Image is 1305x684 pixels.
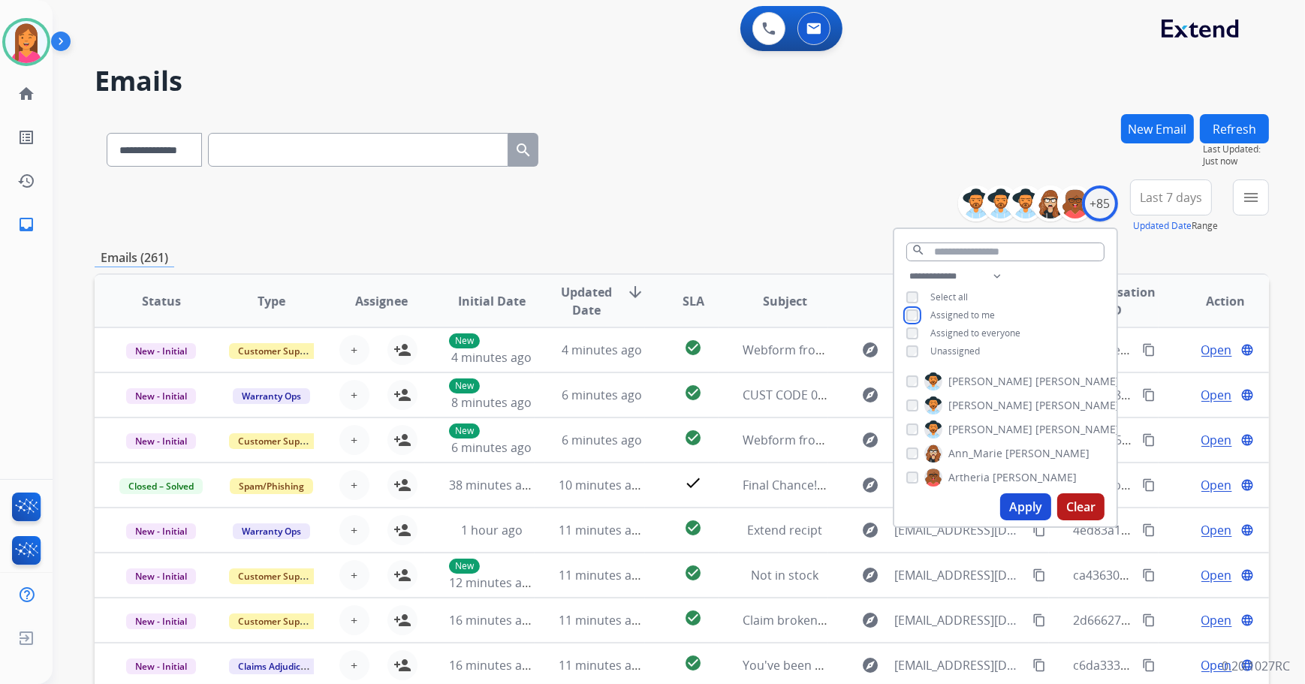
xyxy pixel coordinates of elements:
[894,656,1023,674] span: [EMAIL_ADDRESS][DOMAIN_NAME]
[1240,478,1254,492] mat-icon: language
[861,476,879,494] mat-icon: explore
[684,564,702,582] mat-icon: check_circle
[894,611,1023,629] span: [EMAIL_ADDRESS][DOMAIN_NAME]
[1201,386,1232,404] span: Open
[743,657,1218,673] span: You've been assigned a new service order: b9a904c8-15bd-477b-ba22-1694bef24ddc
[1073,657,1303,673] span: c6da333d-a8a9-41ed-bf92-2a29121c1199
[861,341,879,359] mat-icon: explore
[1032,523,1046,537] mat-icon: content_copy
[861,611,879,629] mat-icon: explore
[126,568,196,584] span: New - Initial
[948,422,1032,437] span: [PERSON_NAME]
[351,431,358,449] span: +
[1142,613,1156,627] mat-icon: content_copy
[748,522,823,538] span: Extend recipt
[763,292,807,310] span: Subject
[229,343,327,359] span: Customer Support
[743,612,857,628] span: Claim broken pieces
[743,432,1269,448] span: Webform from [PERSON_NAME][EMAIL_ADDRESS][PERSON_NAME][DOMAIN_NAME] on [DATE]
[559,477,646,493] span: 10 minutes ago
[861,521,879,539] mat-icon: explore
[355,292,408,310] span: Assignee
[1032,613,1046,627] mat-icon: content_copy
[948,470,990,485] span: Artheria
[449,378,480,393] p: New
[1240,568,1254,582] mat-icon: language
[351,341,358,359] span: +
[1201,521,1232,539] span: Open
[559,612,646,628] span: 11 minutes ago
[948,446,1002,461] span: Ann_Marie
[743,342,1083,358] span: Webform from [EMAIL_ADDRESS][DOMAIN_NAME] on [DATE]
[1201,656,1232,674] span: Open
[393,611,411,629] mat-icon: person_add
[449,657,536,673] span: 16 minutes ago
[1082,185,1118,221] div: +85
[1035,398,1120,413] span: [PERSON_NAME]
[1035,422,1120,437] span: [PERSON_NAME]
[1142,523,1156,537] mat-icon: content_copy
[449,559,480,574] p: New
[861,656,879,674] mat-icon: explore
[948,374,1032,389] span: [PERSON_NAME]
[684,654,702,672] mat-icon: check_circle
[449,423,480,438] p: New
[229,433,327,449] span: Customer Support
[894,566,1023,584] span: [EMAIL_ADDRESS][DOMAIN_NAME]
[449,333,480,348] p: New
[683,292,704,310] span: SLA
[351,386,358,404] span: +
[95,249,174,267] p: Emails (261)
[142,292,181,310] span: Status
[126,388,196,404] span: New - Initial
[1240,523,1254,537] mat-icon: language
[930,327,1020,339] span: Assigned to everyone
[449,574,536,591] span: 12 minutes ago
[339,380,369,410] button: +
[351,611,358,629] span: +
[339,470,369,500] button: +
[1201,341,1232,359] span: Open
[559,657,646,673] span: 11 minutes ago
[1073,567,1302,583] span: ca436302-6497-4039-b98b-e96267fec31b
[861,431,879,449] mat-icon: explore
[393,386,411,404] mat-icon: person_add
[1201,476,1232,494] span: Open
[1242,188,1260,206] mat-icon: menu
[1159,275,1269,327] th: Action
[339,335,369,365] button: +
[1222,657,1290,675] p: 0.20.1027RC
[1057,493,1105,520] button: Clear
[233,388,310,404] span: Warranty Ops
[1121,114,1194,143] button: New Email
[562,342,642,358] span: 4 minutes ago
[562,387,642,403] span: 6 minutes ago
[1133,220,1192,232] button: Updated Date
[861,566,879,584] mat-icon: explore
[559,283,614,319] span: Updated Date
[1005,446,1090,461] span: [PERSON_NAME]
[1035,374,1120,389] span: [PERSON_NAME]
[351,566,358,584] span: +
[1032,658,1046,672] mat-icon: content_copy
[229,658,332,674] span: Claims Adjudication
[461,522,523,538] span: 1 hour ago
[684,429,702,447] mat-icon: check_circle
[258,292,285,310] span: Type
[1142,343,1156,357] mat-icon: content_copy
[393,521,411,539] mat-icon: person_add
[393,341,411,359] mat-icon: person_add
[339,515,369,545] button: +
[1140,194,1202,200] span: Last 7 days
[684,474,702,492] mat-icon: check
[743,477,1158,493] span: Final Chance! - Save 10% OFF and Hit a Home Run with Smash It Sports ⚾️
[95,66,1269,96] h2: Emails
[626,283,644,301] mat-icon: arrow_downward
[339,605,369,635] button: +
[126,343,196,359] span: New - Initial
[229,613,327,629] span: Customer Support
[351,476,358,494] span: +
[684,519,702,537] mat-icon: check_circle
[1201,566,1232,584] span: Open
[514,141,532,159] mat-icon: search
